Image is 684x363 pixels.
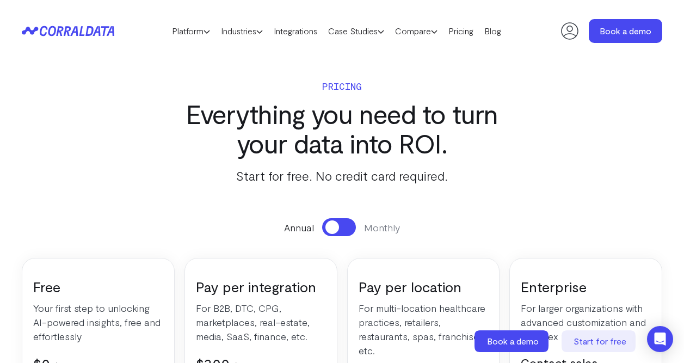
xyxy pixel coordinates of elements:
[167,23,215,39] a: Platform
[521,301,651,343] p: For larger organizations with advanced customization and complex requirements
[443,23,479,39] a: Pricing
[323,23,390,39] a: Case Studies
[521,278,651,296] h3: Enterprise
[196,278,326,296] h3: Pay per integration
[589,19,662,43] a: Book a demo
[284,220,314,235] span: Annual
[574,336,626,346] span: Start for free
[479,23,507,39] a: Blog
[364,220,400,235] span: Monthly
[359,301,489,358] p: For multi-location healthcare practices, retailers, restaurants, spas, franchises, etc.
[562,330,638,352] a: Start for free
[165,99,519,158] h3: Everything you need to turn your data into ROI.
[215,23,268,39] a: Industries
[647,326,673,352] div: Open Intercom Messenger
[359,278,489,296] h3: Pay per location
[390,23,443,39] a: Compare
[196,301,326,343] p: For B2B, DTC, CPG, marketplaces, real-estate, media, SaaS, finance, etc.
[475,330,551,352] a: Book a demo
[165,78,519,94] p: Pricing
[165,166,519,186] p: Start for free. No credit card required.
[487,336,539,346] span: Book a demo
[33,301,163,343] p: Your first step to unlocking AI-powered insights, free and effortlessly
[268,23,323,39] a: Integrations
[33,278,163,296] h3: Free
